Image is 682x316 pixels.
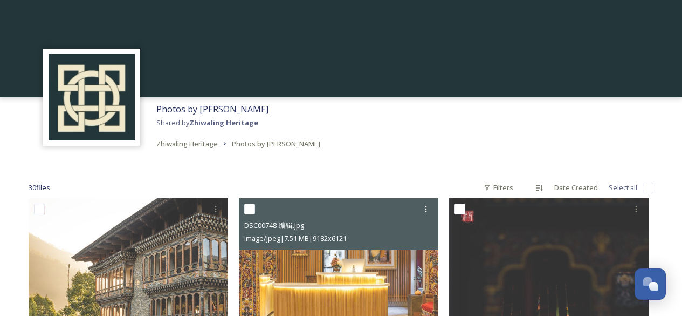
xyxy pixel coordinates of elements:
img: Screenshot%202025-04-29%20at%2011.05.50.png [49,54,135,140]
span: Shared by [156,118,258,127]
span: Select all [609,183,637,193]
button: Open Chat [635,268,666,300]
strong: Zhiwaling Heritage [189,118,258,127]
span: 30 file s [29,183,50,193]
span: Zhiwaling Heritage [156,139,218,149]
div: Filters [478,177,519,198]
span: DSC00748-编辑.jpg [244,220,304,230]
div: Date Created [549,177,603,198]
a: Zhiwaling Heritage [156,137,218,150]
span: image/jpeg | 7.51 MB | 9182 x 6121 [244,233,347,243]
span: Photos by [PERSON_NAME] [232,139,320,149]
span: Photos by [PERSON_NAME] [156,103,268,115]
a: Photos by [PERSON_NAME] [232,137,320,150]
